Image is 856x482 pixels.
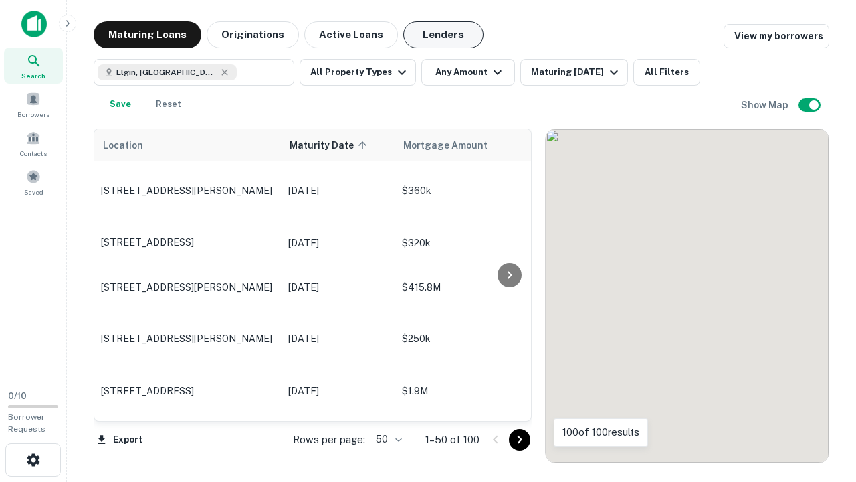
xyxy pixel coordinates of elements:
span: Borrower Requests [8,412,45,434]
a: View my borrowers [724,24,829,48]
button: Originations [207,21,299,48]
a: Search [4,48,63,84]
span: Saved [24,187,43,197]
p: [STREET_ADDRESS][PERSON_NAME] [101,281,275,293]
button: Export [94,430,146,450]
button: All Property Types [300,59,416,86]
p: [DATE] [288,280,389,295]
p: [DATE] [288,183,389,198]
button: Maturing [DATE] [520,59,628,86]
button: Reset [147,91,190,118]
a: Saved [4,164,63,200]
p: [DATE] [288,236,389,250]
button: Maturing Loans [94,21,201,48]
span: Location [102,137,143,153]
p: $1.9M [402,384,536,398]
p: Rows per page: [293,432,365,448]
span: 0 / 10 [8,391,27,401]
p: $415.8M [402,280,536,295]
th: Location [94,129,282,161]
button: Lenders [403,21,484,48]
button: Any Amount [421,59,515,86]
p: [STREET_ADDRESS] [101,385,275,397]
button: Go to next page [509,429,530,451]
div: Maturing [DATE] [531,64,622,80]
div: 0 0 [546,129,829,463]
span: Maturity Date [290,137,371,153]
button: Active Loans [304,21,398,48]
span: Mortgage Amount [403,137,505,153]
th: Mortgage Amount [395,129,542,161]
p: 1–50 of 100 [425,432,479,448]
button: Save your search to get updates of matches that match your search criteria. [99,91,142,118]
p: [DATE] [288,331,389,346]
p: $320k [402,236,536,250]
div: 50 [370,430,404,449]
span: Elgin, [GEOGRAPHIC_DATA], [GEOGRAPHIC_DATA] [116,66,217,78]
p: $360k [402,183,536,198]
a: Contacts [4,125,63,161]
p: [STREET_ADDRESS][PERSON_NAME] [101,185,275,197]
p: [DATE] [288,384,389,398]
img: capitalize-icon.png [21,11,47,37]
a: Borrowers [4,86,63,123]
p: [STREET_ADDRESS][PERSON_NAME] [101,333,275,345]
p: $250k [402,331,536,346]
span: Search [21,70,45,81]
p: [STREET_ADDRESS] [101,236,275,248]
span: Borrowers [17,109,49,120]
span: Contacts [20,148,47,159]
h6: Show Map [741,98,790,112]
button: All Filters [633,59,700,86]
th: Maturity Date [282,129,395,161]
p: 100 of 100 results [562,424,639,440]
iframe: Chat Widget [789,375,856,439]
